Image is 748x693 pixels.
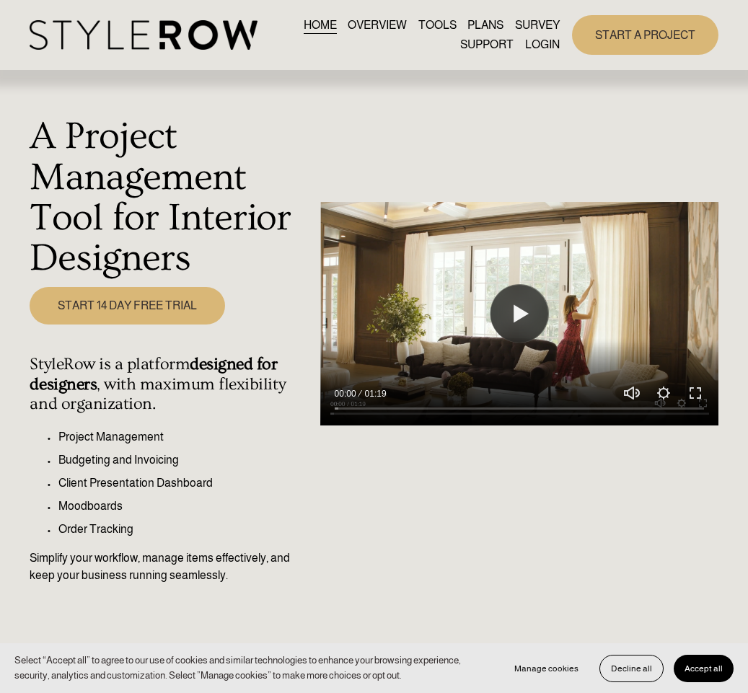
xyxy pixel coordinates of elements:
[525,35,560,54] a: LOGIN
[58,521,312,538] p: Order Tracking
[30,20,257,50] img: StyleRow
[611,663,652,674] span: Decline all
[58,498,312,515] p: Moodboards
[30,116,312,278] h1: A Project Management Tool for Interior Designers
[460,35,514,54] a: folder dropdown
[490,285,548,343] button: Play
[599,655,664,682] button: Decline all
[58,474,312,492] p: Client Presentation Dashboard
[360,387,390,401] div: Duration
[30,355,312,414] h4: StyleRow is a platform , with maximum flexibility and organization.
[58,428,312,446] p: Project Management
[304,15,337,35] a: HOME
[30,549,312,584] p: Simplify your workflow, manage items effectively, and keep your business running seamlessly.
[58,451,312,469] p: Budgeting and Invoicing
[335,387,360,401] div: Current time
[30,287,224,325] a: START 14 DAY FREE TRIAL
[348,15,407,35] a: OVERVIEW
[418,15,457,35] a: TOOLS
[30,355,281,393] strong: designed for designers
[572,15,718,55] a: START A PROJECT
[674,655,734,682] button: Accept all
[335,404,704,414] input: Seek
[14,653,489,683] p: Select “Accept all” to agree to our use of cookies and similar technologies to enhance your brows...
[514,663,578,674] span: Manage cookies
[685,663,723,674] span: Accept all
[460,36,514,53] span: SUPPORT
[503,655,589,682] button: Manage cookies
[467,15,503,35] a: PLANS
[515,15,560,35] a: SURVEY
